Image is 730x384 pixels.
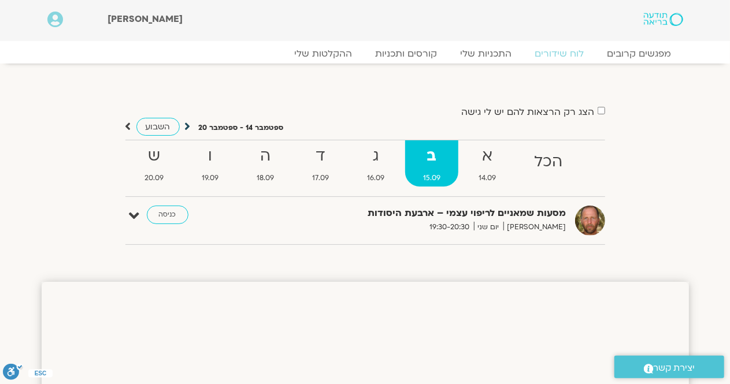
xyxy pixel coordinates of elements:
[127,140,181,187] a: ש20.09
[184,172,236,184] span: 19.09
[147,206,188,224] a: כניסה
[426,221,474,233] span: 19:30-20:30
[614,356,724,378] a: יצירת קשר
[136,118,180,136] a: השבוע
[199,122,284,134] p: ספטמבר 14 - ספטמבר 20
[524,48,596,59] a: לוח שידורים
[405,140,458,187] a: ב15.09
[461,172,514,184] span: 14.09
[350,172,403,184] span: 16.09
[294,172,347,184] span: 17.09
[596,48,683,59] a: מפגשים קרובים
[364,48,449,59] a: קורסים ותכניות
[474,221,503,233] span: יום שני
[239,140,292,187] a: ה18.09
[462,107,595,117] label: הצג רק הרצאות להם יש לי גישה
[654,360,695,376] span: יצירת קשר
[127,143,181,169] strong: ש
[294,143,347,169] strong: ד
[47,48,683,59] nav: Menu
[461,143,514,169] strong: א
[294,140,347,187] a: ד17.09
[405,172,458,184] span: 15.09
[239,172,292,184] span: 18.09
[516,140,580,187] a: הכל
[405,143,458,169] strong: ב
[108,13,183,25] span: [PERSON_NAME]
[184,143,236,169] strong: ו
[503,221,566,233] span: [PERSON_NAME]
[350,140,403,187] a: ג16.09
[146,121,171,132] span: השבוע
[239,143,292,169] strong: ה
[350,143,403,169] strong: ג
[283,206,566,221] strong: מסעות שמאניים לריפוי עצמי – ארבעת היסודות
[461,140,514,187] a: א14.09
[127,172,181,184] span: 20.09
[516,149,580,175] strong: הכל
[184,140,236,187] a: ו19.09
[449,48,524,59] a: התכניות שלי
[283,48,364,59] a: ההקלטות שלי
